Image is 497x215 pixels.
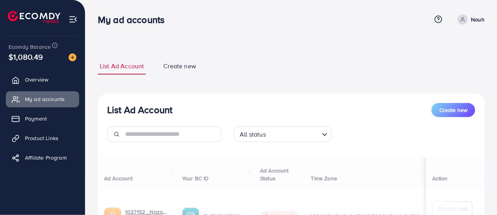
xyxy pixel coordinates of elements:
a: Payment [6,111,79,126]
img: image [69,53,76,61]
iframe: Chat [464,180,491,209]
a: Overview [6,72,79,87]
span: Affiliate Program [25,154,67,162]
img: logo [8,11,60,23]
a: Nouh [455,14,485,25]
div: Search for option [234,126,331,142]
span: Create new [439,106,467,114]
span: List Ad Account [100,62,144,71]
a: Product Links [6,130,79,146]
span: Product Links [25,134,58,142]
a: My ad accounts [6,91,79,107]
span: Create new [163,62,196,71]
span: Ecomdy Balance [9,43,51,51]
a: Affiliate Program [6,150,79,165]
span: All status [238,129,267,140]
button: Create new [432,103,475,117]
span: $1,080.49 [9,51,43,62]
span: Payment [25,115,47,123]
h3: List Ad Account [107,104,172,115]
input: Search for option [268,127,319,140]
h3: My ad accounts [98,14,171,25]
p: Nouh [471,15,485,24]
span: Overview [25,76,48,84]
img: menu [69,15,78,24]
span: My ad accounts [25,95,65,103]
